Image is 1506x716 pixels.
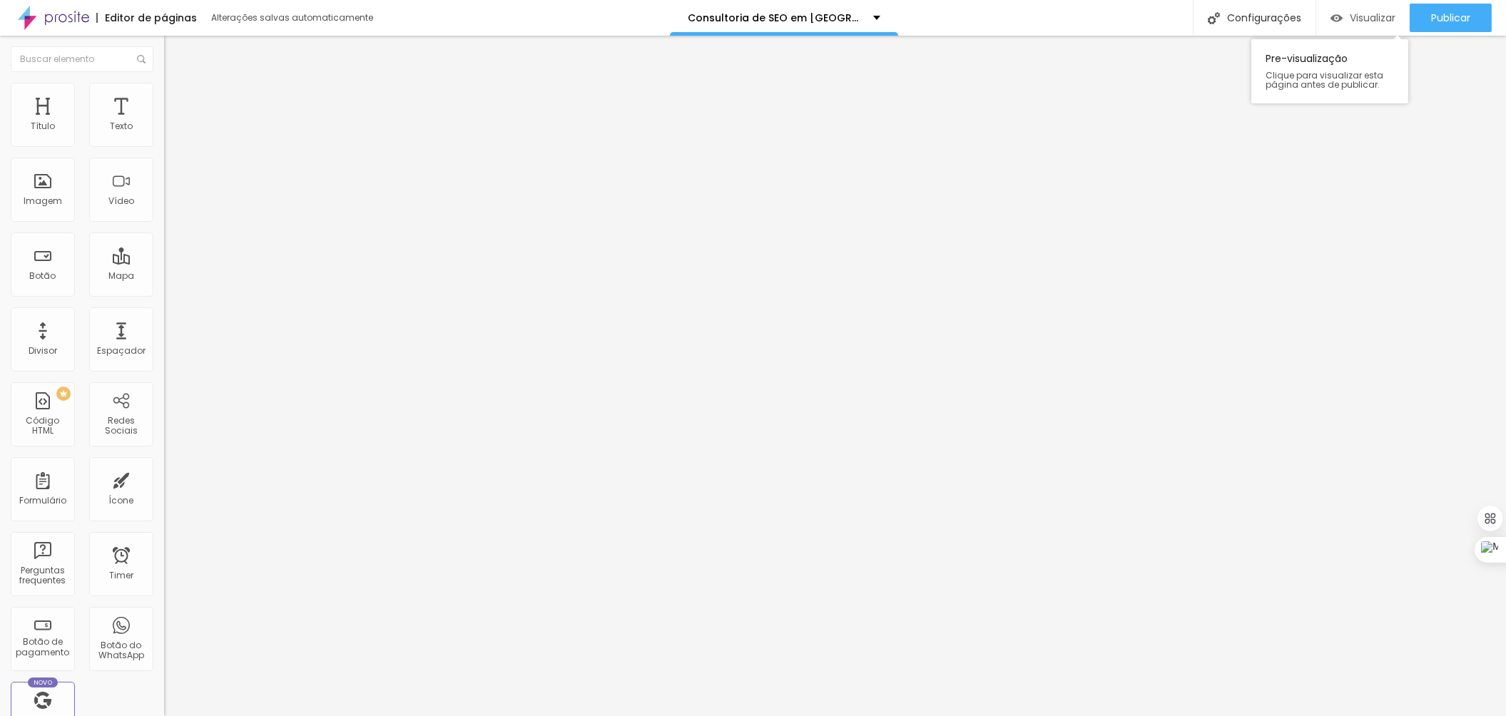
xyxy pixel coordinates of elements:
button: Visualizar [1316,4,1410,32]
img: Icone [137,55,146,63]
div: Imagem [24,196,62,206]
div: Alterações salvas automaticamente [211,14,375,22]
img: view-1.svg [1331,12,1343,24]
button: Publicar [1410,4,1492,32]
div: Formulário [19,496,66,506]
div: Título [31,121,55,131]
div: Ícone [109,496,134,506]
div: Novo [28,677,58,687]
div: Espaçador [97,346,146,356]
div: Código HTML [14,416,71,436]
input: Buscar elemento [11,46,153,72]
span: Visualizar [1350,12,1395,24]
div: Timer [109,571,133,581]
div: Mapa [108,271,134,281]
div: Redes Sociais [93,416,149,436]
div: Editor de páginas [96,13,197,23]
div: Botão [30,271,56,281]
div: Texto [110,121,133,131]
span: Clique para visualizar esta página antes de publicar. [1266,71,1394,89]
div: Pre-visualização [1251,39,1408,103]
div: Vídeo [108,196,134,206]
div: Divisor [29,346,57,356]
div: Botão do WhatsApp [93,640,149,661]
div: Perguntas frequentes [14,566,71,586]
iframe: Editor [164,36,1506,716]
div: Botão de pagamento [14,637,71,658]
p: Consultoria de SEO em [GEOGRAPHIC_DATA] [688,13,863,23]
img: Icone [1208,12,1220,24]
span: Publicar [1431,12,1470,24]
